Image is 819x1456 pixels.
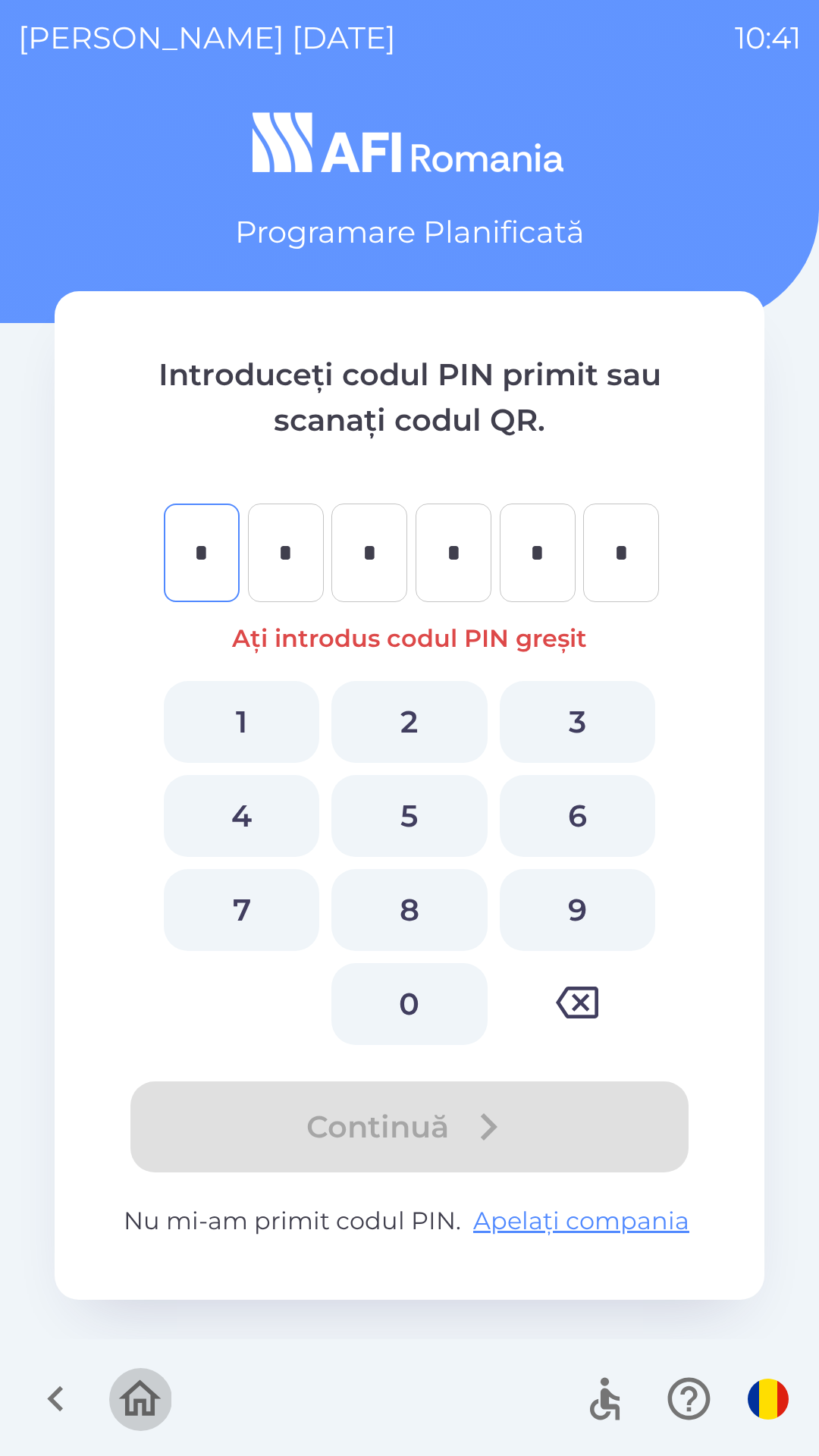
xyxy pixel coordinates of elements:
[164,775,319,857] button: 4
[500,681,655,763] button: 3
[331,681,487,763] button: 2
[164,869,319,951] button: 7
[115,352,704,443] p: Introduceți codul PIN primit sau scanați codul QR.
[55,106,764,179] img: Logo
[18,15,396,61] p: [PERSON_NAME] [DATE]
[331,869,487,951] button: 8
[331,775,487,857] button: 5
[331,963,487,1045] button: 0
[500,775,655,857] button: 6
[735,15,801,61] p: 10:41
[115,1203,704,1239] p: Nu mi-am primit codul PIN.
[235,209,585,255] p: Programare Planificată
[467,1203,695,1239] button: Apelați compania
[500,869,655,951] button: 9
[164,681,319,763] button: 1
[115,620,704,657] p: Ați introdus codul PIN greșit
[748,1379,789,1420] img: ro flag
